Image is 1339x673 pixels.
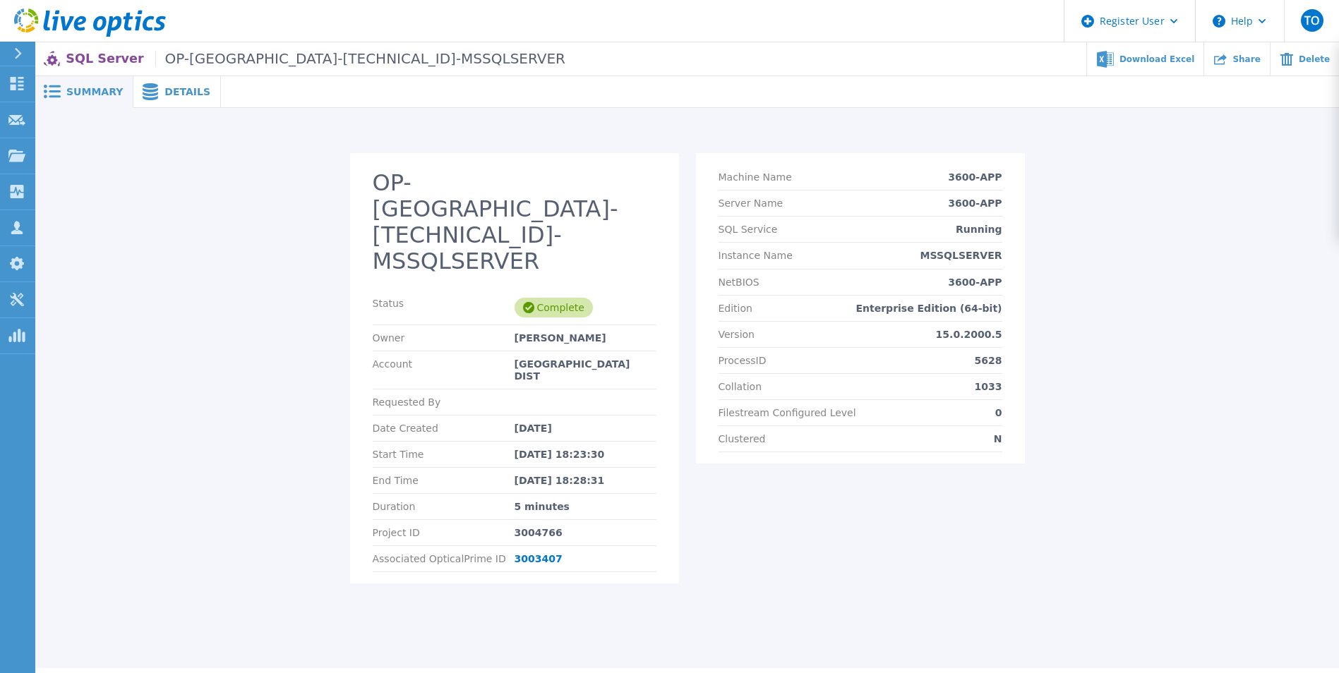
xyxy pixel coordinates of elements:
p: Date Created [373,423,515,434]
span: Share [1232,55,1260,63]
p: Associated OpticalPrime ID [373,553,515,564]
p: Collation [719,381,762,392]
p: ProcessID [719,355,767,366]
p: Status [373,298,515,317]
div: [DATE] 18:23:30 [515,449,656,460]
span: Summary [66,87,123,97]
div: [DATE] [515,423,656,434]
p: Instance Name [719,250,793,261]
span: Details [164,87,210,97]
p: 3600-APP [948,277,1002,288]
p: 3600-APP [948,198,1002,209]
div: 5 minutes [515,501,656,512]
p: Duration [373,501,515,512]
p: MSSQLSERVER [920,250,1002,261]
p: Edition [719,303,752,314]
div: Complete [515,298,593,317]
p: Owner [373,332,515,344]
p: Version [719,329,755,340]
p: 0 [995,407,1002,418]
p: Machine Name [719,171,792,183]
p: Filestream Configured Level [719,407,856,418]
p: Clustered [719,433,766,444]
span: OP-[GEOGRAPHIC_DATA]-[TECHNICAL_ID]-MSSQLSERVER [155,51,565,67]
p: Requested By [373,396,515,408]
span: Download Excel [1119,55,1194,63]
p: N [994,433,1002,444]
a: 3003407 [515,553,563,564]
span: Delete [1299,55,1330,63]
p: End Time [373,475,515,486]
p: Start Time [373,449,515,460]
p: NetBIOS [719,277,759,288]
div: [GEOGRAPHIC_DATA] DIST [515,358,656,381]
p: 1033 [975,381,1002,392]
p: 15.0.2000.5 [936,329,1002,340]
div: [PERSON_NAME] [515,332,656,344]
div: [DATE] 18:28:31 [515,475,656,486]
p: Running [956,224,1002,235]
h2: OP-[GEOGRAPHIC_DATA]-[TECHNICAL_ID]-MSSQLSERVER [373,170,656,274]
p: Account [373,358,515,381]
span: TO [1304,15,1319,26]
p: SQL Server [66,51,565,67]
p: 3600-APP [948,171,1002,183]
p: Enterprise Edition (64-bit) [856,303,1002,314]
p: Server Name [719,198,783,209]
p: SQL Service [719,224,778,235]
div: 3004766 [515,527,656,538]
p: 5628 [975,355,1002,366]
p: Project ID [373,527,515,538]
